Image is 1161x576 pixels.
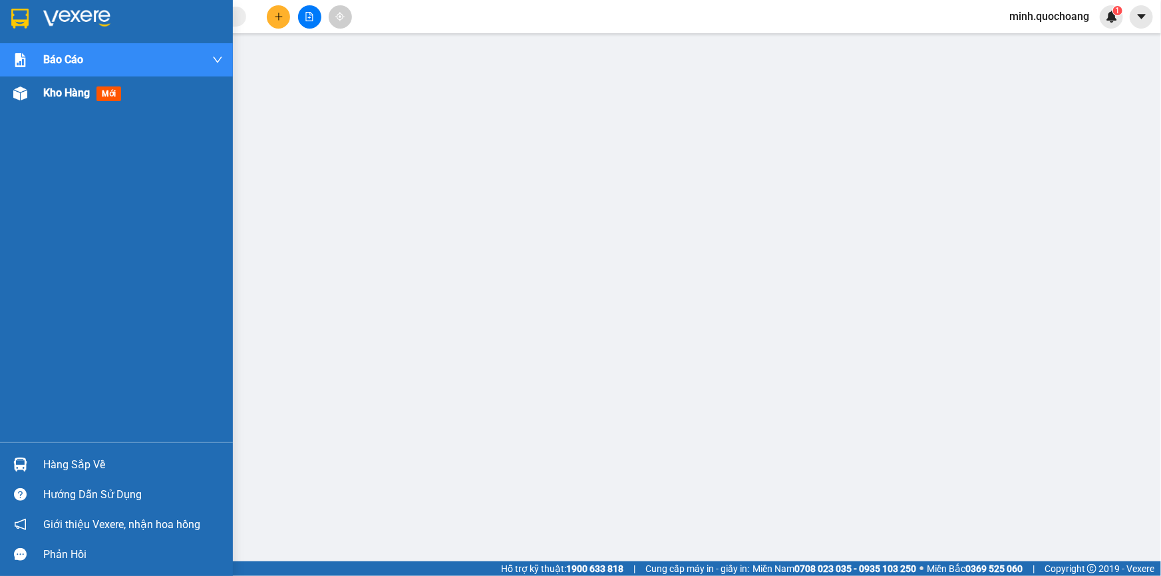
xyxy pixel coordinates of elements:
span: caret-down [1136,11,1148,23]
span: mới [96,86,121,101]
img: warehouse-icon [13,458,27,472]
div: Hướng dẫn sử dụng [43,485,223,505]
img: logo-vxr [11,9,29,29]
button: aim [329,5,352,29]
sup: 1 [1113,6,1122,15]
span: file-add [305,12,314,21]
strong: 0708 023 035 - 0935 103 250 [794,563,916,574]
span: notification [14,518,27,531]
span: Hỗ trợ kỹ thuật: [501,561,623,576]
button: file-add [298,5,321,29]
strong: 0369 525 060 [965,563,1023,574]
span: | [1033,561,1035,576]
span: Miền Nam [752,561,916,576]
img: icon-new-feature [1106,11,1118,23]
span: 1 [1115,6,1120,15]
span: down [212,55,223,65]
span: question-circle [14,488,27,501]
span: aim [335,12,345,21]
div: Hàng sắp về [43,455,223,475]
span: message [14,548,27,561]
span: Giới thiệu Vexere, nhận hoa hồng [43,516,200,533]
span: plus [274,12,283,21]
span: Miền Bắc [927,561,1023,576]
span: ⚪️ [919,566,923,571]
span: Kho hàng [43,86,90,99]
img: warehouse-icon [13,86,27,100]
button: caret-down [1130,5,1153,29]
span: minh.quochoang [999,8,1100,25]
span: Báo cáo [43,51,83,68]
strong: 1900 633 818 [566,563,623,574]
div: Phản hồi [43,545,223,565]
span: copyright [1087,564,1096,573]
span: | [633,561,635,576]
img: solution-icon [13,53,27,67]
button: plus [267,5,290,29]
span: Cung cấp máy in - giấy in: [645,561,749,576]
